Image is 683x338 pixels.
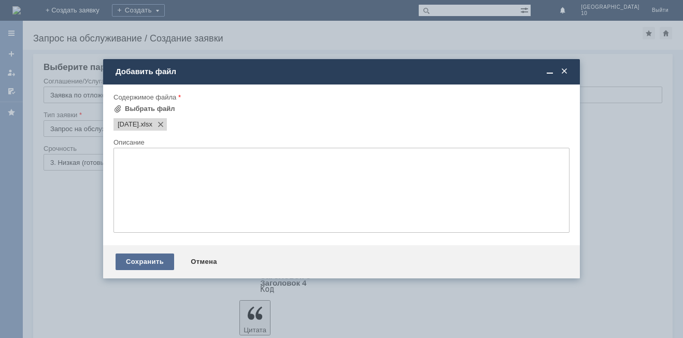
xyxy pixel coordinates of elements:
span: Свернуть (Ctrl + M) [545,67,555,76]
span: 29.08.2025.xlsx [118,120,139,129]
div: Описание [113,139,567,146]
div: Выбрать файл [125,105,175,113]
div: Цыган [PERSON_NAME]/ Добрый вечер ! Прошу удалить чеки во вложении [4,4,151,21]
div: Добавить файл [116,67,570,76]
div: Содержимое файла [113,94,567,101]
span: Закрыть [559,67,570,76]
span: 29.08.2025.xlsx [139,120,152,129]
